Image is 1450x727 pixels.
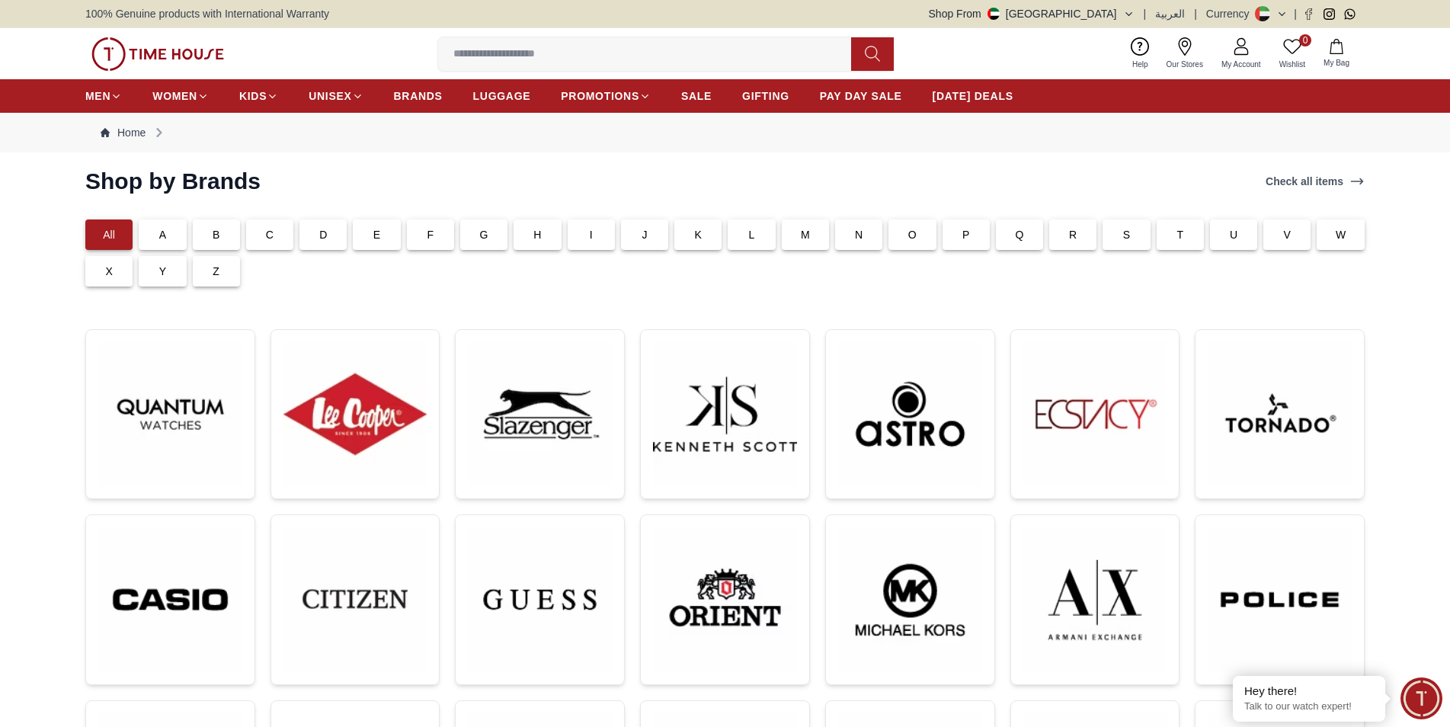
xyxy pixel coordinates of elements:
p: U [1230,227,1237,242]
p: Talk to our watch expert! [1244,700,1374,713]
img: ... [91,37,224,71]
span: My Bag [1317,57,1356,69]
span: GIFTING [742,88,789,104]
p: O [908,227,917,242]
p: Z [213,264,219,279]
a: [DATE] DEALS [933,82,1013,110]
p: L [749,227,755,242]
img: ... [98,342,242,486]
img: ... [1208,527,1352,672]
a: PAY DAY SALE [820,82,902,110]
p: W [1336,227,1346,242]
span: PAY DAY SALE [820,88,902,104]
img: ... [653,527,797,672]
a: Facebook [1303,8,1314,20]
button: My Bag [1314,36,1359,72]
p: N [855,227,863,242]
div: Currency [1206,6,1256,21]
p: A [159,227,167,242]
a: Instagram [1324,8,1335,20]
p: C [266,227,274,242]
img: ... [283,342,427,486]
img: ... [468,527,612,672]
img: ... [653,342,797,486]
img: ... [1208,342,1352,486]
p: Q [1015,227,1023,242]
a: KIDS [239,82,278,110]
img: ... [1023,527,1167,672]
button: العربية [1155,6,1185,21]
img: ... [838,527,982,672]
span: BRANDS [394,88,443,104]
span: UNISEX [309,88,351,104]
p: X [105,264,113,279]
span: WOMEN [152,88,197,104]
a: Help [1123,34,1157,73]
a: MEN [85,82,122,110]
nav: Breadcrumb [85,113,1365,152]
p: T [1176,227,1183,242]
span: PROMOTIONS [561,88,639,104]
span: | [1194,6,1197,21]
span: | [1144,6,1147,21]
button: Shop From[GEOGRAPHIC_DATA] [929,6,1135,21]
span: MEN [85,88,110,104]
p: H [533,227,541,242]
a: Our Stores [1157,34,1212,73]
a: SALE [681,82,712,110]
h2: Shop by Brands [85,168,261,195]
span: KIDS [239,88,267,104]
a: LUGGAGE [473,82,531,110]
a: UNISEX [309,82,363,110]
p: F [427,227,434,242]
span: 100% Genuine products with International Warranty [85,6,329,21]
p: All [103,227,115,242]
p: P [962,227,970,242]
div: Chat Widget [1400,677,1442,719]
p: G [480,227,488,242]
a: BRANDS [394,82,443,110]
span: LUGGAGE [473,88,531,104]
p: V [1284,227,1292,242]
img: ... [98,527,242,672]
p: E [373,227,381,242]
span: Wishlist [1273,59,1311,70]
p: B [213,227,220,242]
p: J [642,227,647,242]
img: ... [283,527,427,671]
img: ... [838,342,982,486]
p: Y [159,264,167,279]
span: Our Stores [1160,59,1209,70]
span: My Account [1215,59,1267,70]
img: United Arab Emirates [987,8,1000,20]
p: K [694,227,702,242]
a: Home [101,125,146,140]
a: WOMEN [152,82,209,110]
p: I [590,227,593,242]
span: SALE [681,88,712,104]
a: Check all items [1263,171,1368,192]
div: Hey there! [1244,684,1374,699]
p: D [319,227,327,242]
p: M [801,227,810,242]
span: 0 [1299,34,1311,46]
span: | [1294,6,1297,21]
span: [DATE] DEALS [933,88,1013,104]
p: R [1069,227,1077,242]
span: Help [1126,59,1154,70]
img: ... [468,342,612,486]
a: GIFTING [742,82,789,110]
a: Whatsapp [1344,8,1356,20]
a: PROMOTIONS [561,82,651,110]
img: ... [1023,342,1167,486]
a: 0Wishlist [1270,34,1314,73]
p: S [1123,227,1131,242]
